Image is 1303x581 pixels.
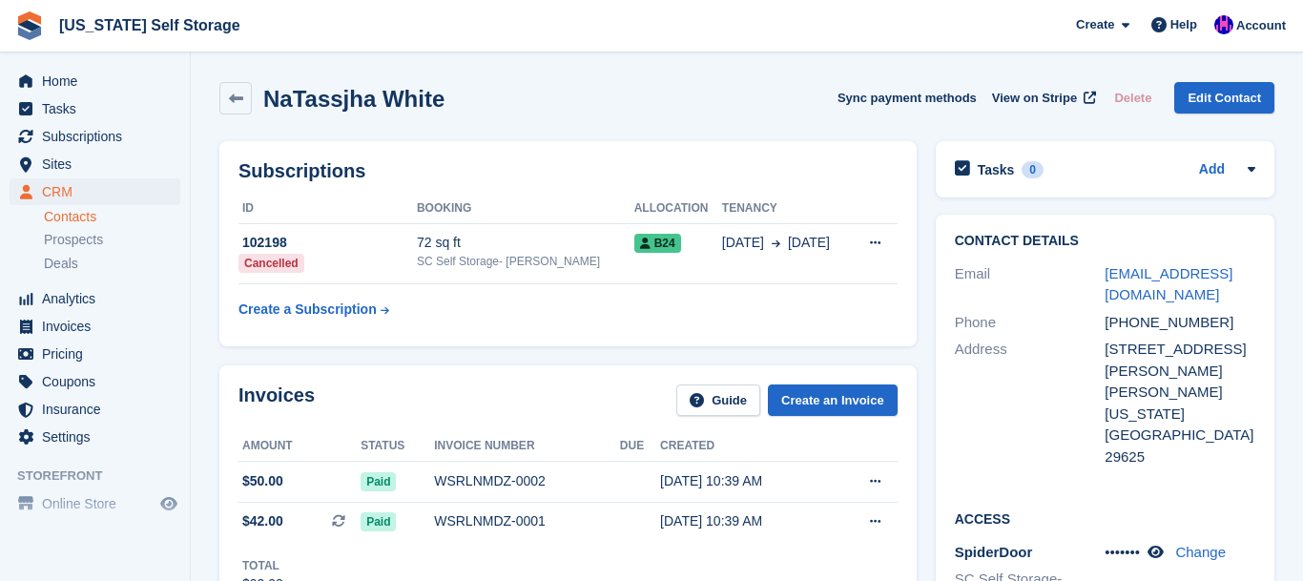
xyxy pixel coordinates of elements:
[1105,544,1140,560] span: •••••••
[1105,312,1255,334] div: [PHONE_NUMBER]
[44,208,180,226] a: Contacts
[238,160,898,182] h2: Subscriptions
[238,292,389,327] a: Create a Subscription
[42,341,156,367] span: Pricing
[157,492,180,515] a: Preview store
[238,431,361,462] th: Amount
[10,151,180,177] a: menu
[242,511,283,531] span: $42.00
[1076,15,1114,34] span: Create
[10,178,180,205] a: menu
[1105,425,1255,446] div: [GEOGRAPHIC_DATA]
[722,194,850,224] th: Tenancy
[1175,544,1226,560] a: Change
[676,384,760,416] a: Guide
[42,95,156,122] span: Tasks
[238,233,417,253] div: 102198
[263,86,445,112] h2: NaTassjha White
[42,490,156,517] span: Online Store
[955,544,1033,560] span: SpiderDoor
[1170,15,1197,34] span: Help
[955,339,1106,467] div: Address
[242,471,283,491] span: $50.00
[660,511,831,531] div: [DATE] 10:39 AM
[955,263,1106,306] div: Email
[10,424,180,450] a: menu
[1105,404,1255,425] div: [US_STATE]
[1214,15,1233,34] img: Christopher Ganser
[44,231,103,249] span: Prospects
[238,384,315,416] h2: Invoices
[955,234,1255,249] h2: Contact Details
[984,82,1100,114] a: View on Stripe
[10,368,180,395] a: menu
[52,10,248,41] a: [US_STATE] Self Storage
[634,234,681,253] span: B24
[838,82,977,114] button: Sync payment methods
[1105,382,1255,404] div: [PERSON_NAME]
[417,233,634,253] div: 72 sq ft
[10,341,180,367] a: menu
[15,11,44,40] img: stora-icon-8386f47178a22dfd0bd8f6a31ec36ba5ce8667c1dd55bd0f319d3a0aa187defe.svg
[1105,265,1232,303] a: [EMAIL_ADDRESS][DOMAIN_NAME]
[10,123,180,150] a: menu
[1105,446,1255,468] div: 29625
[42,123,156,150] span: Subscriptions
[992,89,1077,108] span: View on Stripe
[660,471,831,491] div: [DATE] 10:39 AM
[788,233,830,253] span: [DATE]
[361,512,396,531] span: Paid
[10,68,180,94] a: menu
[44,230,180,250] a: Prospects
[238,254,304,273] div: Cancelled
[955,508,1255,528] h2: Access
[42,151,156,177] span: Sites
[1174,82,1274,114] a: Edit Contact
[434,471,620,491] div: WSRLNMDZ-0002
[978,161,1015,178] h2: Tasks
[44,255,78,273] span: Deals
[10,313,180,340] a: menu
[10,285,180,312] a: menu
[660,431,831,462] th: Created
[361,431,434,462] th: Status
[42,396,156,423] span: Insurance
[17,467,190,486] span: Storefront
[955,312,1106,334] div: Phone
[434,511,620,531] div: WSRLNMDZ-0001
[1105,339,1255,382] div: [STREET_ADDRESS][PERSON_NAME]
[768,384,898,416] a: Create an Invoice
[44,254,180,274] a: Deals
[238,300,377,320] div: Create a Subscription
[238,194,417,224] th: ID
[10,95,180,122] a: menu
[361,472,396,491] span: Paid
[42,368,156,395] span: Coupons
[417,253,634,270] div: SC Self Storage- [PERSON_NAME]
[1107,82,1159,114] button: Delete
[1199,159,1225,181] a: Add
[1236,16,1286,35] span: Account
[620,431,660,462] th: Due
[1022,161,1044,178] div: 0
[722,233,764,253] span: [DATE]
[434,431,620,462] th: Invoice number
[42,285,156,312] span: Analytics
[242,557,283,574] div: Total
[42,313,156,340] span: Invoices
[42,424,156,450] span: Settings
[42,68,156,94] span: Home
[42,178,156,205] span: CRM
[634,194,722,224] th: Allocation
[417,194,634,224] th: Booking
[10,490,180,517] a: menu
[10,396,180,423] a: menu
